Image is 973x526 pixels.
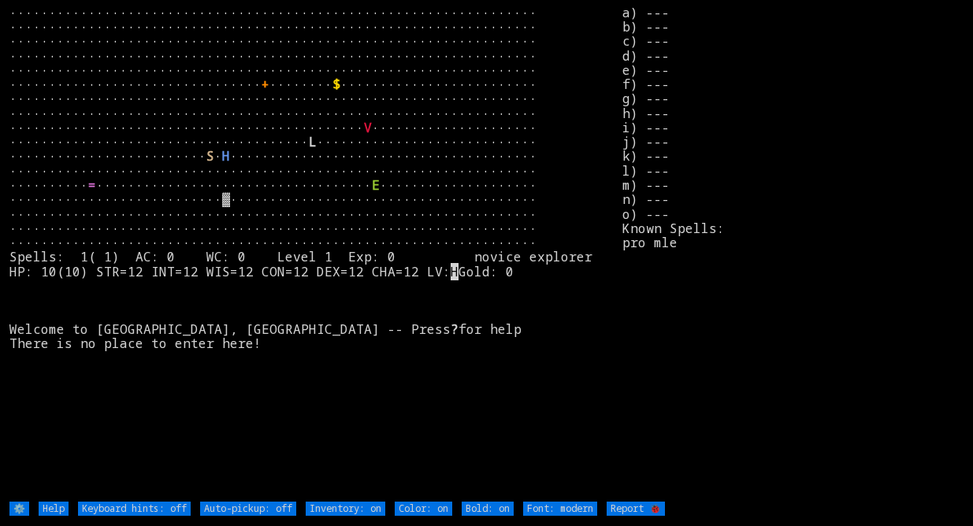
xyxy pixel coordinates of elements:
font: H [222,147,230,165]
font: E [372,176,380,194]
input: Inventory: on [306,502,385,516]
font: = [88,176,96,194]
b: ? [451,320,459,338]
font: + [262,76,269,93]
input: Keyboard hints: off [78,502,191,516]
font: S [206,147,214,165]
font: $ [332,76,340,93]
font: V [364,119,372,136]
font: L [309,133,317,150]
input: Auto-pickup: off [200,502,296,516]
input: Font: modern [523,502,597,516]
input: Report 🐞 [607,502,665,516]
input: Help [39,502,69,516]
mark: H [451,263,459,280]
larn: ··································································· ·····························... [9,6,622,500]
input: Bold: on [462,502,514,516]
stats: a) --- b) --- c) --- d) --- e) --- f) --- g) --- h) --- i) --- j) --- k) --- l) --- m) --- n) ---... [622,6,963,500]
input: ⚙️ [9,502,29,516]
input: Color: on [395,502,452,516]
